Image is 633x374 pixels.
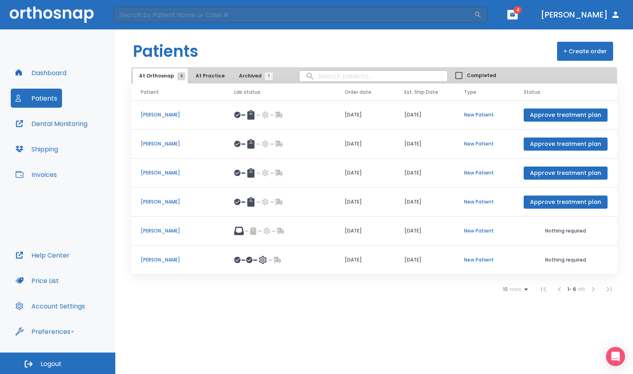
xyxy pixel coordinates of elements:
span: Completed [467,72,496,79]
button: Invoices [11,165,62,184]
img: Orthosnap [10,6,94,23]
span: Est. Ship Date [404,89,438,96]
button: Dental Monitoring [11,114,92,133]
p: New Patient [464,256,505,264]
span: 4 [514,6,522,14]
span: 10 [503,287,508,292]
p: [PERSON_NAME] [141,227,215,234]
input: search [299,68,447,84]
button: Patients [11,89,62,108]
button: At Practice [189,68,231,83]
span: At Orthosnap [139,72,181,79]
span: of 6 [577,286,585,293]
td: [DATE] [395,101,454,130]
div: Tooltip anchor [69,328,76,335]
span: 1 [265,72,273,80]
p: New Patient [464,111,505,118]
span: Status [524,89,540,96]
p: [PERSON_NAME] [141,140,215,147]
p: Nothing required [524,256,608,264]
button: Shipping [11,140,63,159]
td: [DATE] [335,188,395,217]
p: [PERSON_NAME] [141,256,215,264]
p: [PERSON_NAME] [141,111,215,118]
input: Search by Patient Name or Case # [114,7,474,23]
button: [PERSON_NAME] [538,8,623,22]
h1: Patients [133,39,198,63]
span: Archived [239,72,269,79]
button: Dashboard [11,63,71,82]
span: 1 - 6 [567,286,577,293]
td: [DATE] [395,217,454,246]
td: [DATE] [395,159,454,188]
p: New Patient [464,169,505,176]
span: Patient [141,89,159,96]
span: Order date [345,89,371,96]
span: Type [464,89,476,96]
p: [PERSON_NAME] [141,198,215,205]
p: New Patient [464,140,505,147]
td: [DATE] [395,130,454,159]
button: + Create order [557,42,613,61]
p: Nothing required [524,227,608,234]
td: [DATE] [395,188,454,217]
td: [DATE] [335,130,395,159]
td: [DATE] [395,246,454,275]
button: Preferences [11,322,75,341]
div: tabs [133,68,277,83]
td: [DATE] [335,246,395,275]
button: Price List [11,271,64,290]
span: 6 [177,72,185,80]
span: Logout [41,360,62,368]
button: Approve treatment plan [524,109,608,122]
button: Approve treatment plan [524,196,608,209]
td: [DATE] [335,217,395,246]
td: [DATE] [335,159,395,188]
button: Approve treatment plan [524,138,608,151]
button: Approve treatment plan [524,167,608,180]
p: New Patient [464,198,505,205]
span: Lab status [234,89,260,96]
button: Account Settings [11,296,90,316]
p: New Patient [464,227,505,234]
button: Help Center [11,246,74,265]
p: [PERSON_NAME] [141,169,215,176]
div: Open Intercom Messenger [606,347,625,366]
td: [DATE] [335,101,395,130]
span: rows [508,287,521,292]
